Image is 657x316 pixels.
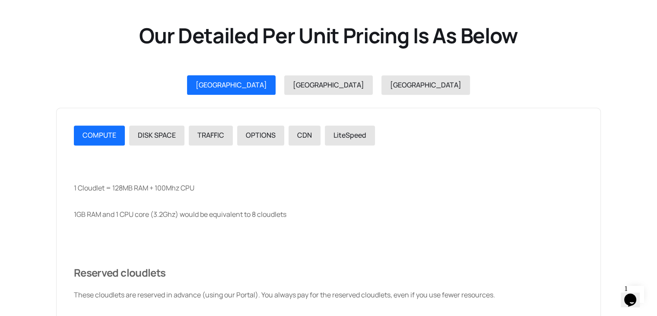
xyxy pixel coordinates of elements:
[297,130,312,140] span: CDN
[74,265,165,280] span: Reserved cloudlets
[74,290,583,301] p: These cloudlets are reserved in advance (using our Portal). You always pay for the reserved cloud...
[52,22,605,49] h2: Our Detailed Per Unit Pricing Is As Below
[138,130,176,140] span: DISK SPACE
[197,130,224,140] span: TRAFFIC
[293,80,364,90] span: [GEOGRAPHIC_DATA]
[83,130,116,140] span: COMPUTE
[196,80,267,90] span: [GEOGRAPHIC_DATA]
[74,183,583,194] p: 1 Cloudlet = 128MB RAM + 100Mhz CPU
[333,130,366,140] span: LiteSpeed
[390,80,461,90] span: [GEOGRAPHIC_DATA]
[74,209,583,220] p: 1GB RAM and 1 CPU core (3.2Ghz) would be equivalent to 8 cloudlets
[246,130,276,140] span: OPTIONS
[621,281,648,307] iframe: chat widget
